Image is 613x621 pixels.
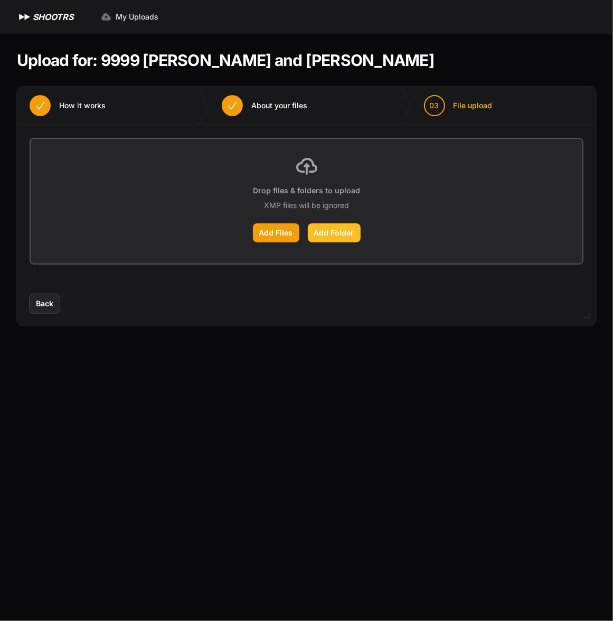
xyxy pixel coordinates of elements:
button: How it works [17,87,118,125]
span: How it works [59,100,106,111]
button: Back [30,294,60,313]
div: v2 [583,310,591,323]
a: My Uploads [95,7,165,26]
img: SHOOTRS [17,11,33,23]
span: File upload [454,100,493,111]
p: XMP files will be ignored [264,200,349,211]
button: About your files [209,87,320,125]
label: Add Files [253,223,299,242]
span: 03 [430,100,439,111]
p: Drop files & folders to upload [253,185,360,196]
button: 03 File upload [411,87,505,125]
span: My Uploads [116,12,158,22]
label: Add Folder [308,223,361,242]
span: Back [36,298,53,309]
a: SHOOTRS SHOOTRS [17,11,73,23]
h1: Upload for: 9999 [PERSON_NAME] and [PERSON_NAME] [17,51,434,70]
h1: SHOOTRS [33,11,73,23]
span: About your files [251,100,307,111]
